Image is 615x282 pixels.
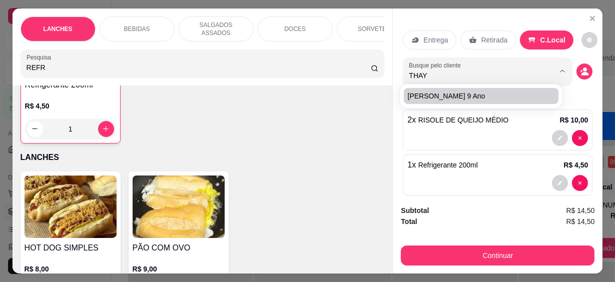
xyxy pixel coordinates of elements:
button: decrease-product-quantity [576,63,592,79]
span: RISOLE DE QUEIJO MÉDIO [418,116,508,124]
button: Continuar [401,245,594,265]
button: decrease-product-quantity [552,130,568,146]
h4: HOT DOG SIMPLES [25,242,117,254]
p: R$ 10,00 [560,115,588,125]
p: R$ 4,50 [25,101,116,111]
button: decrease-product-quantity [27,121,43,137]
p: R$ 9,00 [133,264,225,274]
button: decrease-product-quantity [572,175,588,191]
p: Retirada [481,35,507,45]
button: decrease-product-quantity [581,32,597,48]
div: Suggestions [402,86,560,106]
label: Pesquisa [27,53,55,61]
input: Pesquisa [27,62,371,72]
img: product-image [25,175,117,238]
img: product-image [133,175,225,238]
button: Show suggestions [554,63,570,79]
span: Refrigerante 200ml [418,161,478,169]
span: R$ 14,50 [566,205,595,216]
span: [PERSON_NAME] 9 ano [408,91,544,101]
span: R$ 14,50 [566,216,595,227]
p: SALGADOS ASSADOS [187,21,245,37]
button: increase-product-quantity [98,121,114,137]
input: Busque pelo cliente [409,70,538,80]
label: Busque pelo cliente [409,61,464,69]
p: C.Local [540,35,565,45]
p: 1 x [407,159,477,171]
p: LANCHES [21,151,385,163]
p: Entrega [423,35,448,45]
strong: Total [401,217,417,225]
h4: PÃO COM OVO [133,242,225,254]
ul: Suggestions [404,88,558,104]
p: R$ 4,50 [563,160,588,170]
p: BEBIDAS [124,25,150,33]
p: R$ 8,00 [25,264,117,274]
button: Close [584,10,600,26]
button: decrease-product-quantity [552,175,568,191]
p: DOCES [284,25,306,33]
button: decrease-product-quantity [572,130,588,146]
p: 2 x [407,114,508,126]
p: SORVETES [358,25,390,33]
p: LANCHES [44,25,73,33]
strong: Subtotal [401,206,429,214]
